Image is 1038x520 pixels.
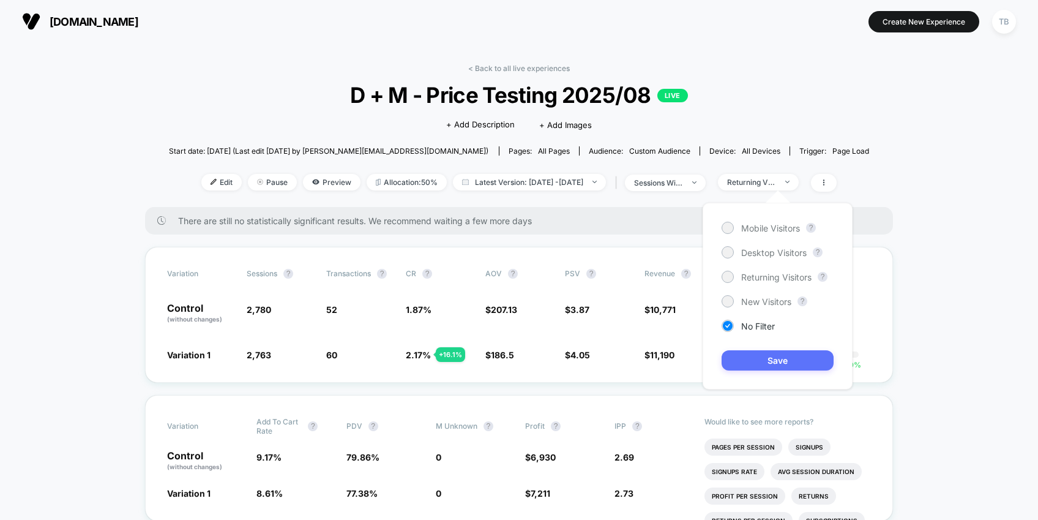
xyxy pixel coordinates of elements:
span: 186.5 [491,350,514,360]
span: Pause [248,174,297,190]
span: $ [644,350,674,360]
span: Desktop Visitors [741,247,807,258]
button: Create New Experience [868,11,979,32]
button: TB [988,9,1020,34]
span: Allocation: 50% [367,174,447,190]
span: Profit [525,421,545,431]
span: 2.69 [614,452,634,462]
span: 60 [326,350,337,360]
span: Device: [700,146,790,156]
span: all pages [538,146,570,156]
p: LIVE [657,89,688,102]
span: New Visitors [741,296,791,307]
span: Variation 1 [167,488,211,499]
img: end [692,181,696,184]
li: Avg Session Duration [771,463,862,480]
button: ? [806,223,816,233]
button: ? [508,269,518,279]
span: D + M - Price Testing 2025/08 [204,82,834,108]
img: Visually logo [22,12,40,31]
span: 3.87 [570,304,589,315]
span: 11,190 [650,350,674,360]
button: ? [368,421,378,431]
span: Mobile Visitors [741,223,800,233]
span: M Unknown [436,421,477,431]
span: 79.86 % [346,452,379,462]
span: (without changes) [167,315,222,323]
span: $ [485,350,514,360]
span: $ [525,452,556,462]
img: rebalance [376,179,381,186]
img: end [592,181,597,183]
img: edit [211,179,217,185]
img: calendar [462,179,469,185]
span: Variation 1 [167,350,211,360]
span: Add To Cart Rate [256,417,302,435]
div: Audience: [589,146,690,156]
span: 2.73 [614,488,633,499]
div: sessions with impression [634,178,683,187]
span: (without changes) [167,463,222,470]
span: | [612,174,625,192]
span: 7,211 [531,488,550,499]
a: < Back to all live experiences [468,64,570,73]
button: ? [551,421,561,431]
span: all devices [742,146,780,156]
button: ? [797,296,807,306]
div: Pages: [509,146,570,156]
span: $ [565,350,590,360]
span: Start date: [DATE] (Last edit [DATE] by [PERSON_NAME][EMAIL_ADDRESS][DOMAIN_NAME]) [169,146,488,156]
li: Pages Per Session [704,439,782,456]
span: 77.38 % [346,488,378,499]
span: Revenue [644,269,675,278]
span: AOV [485,269,502,278]
span: Sessions [247,269,277,278]
span: 4.05 [570,350,590,360]
button: ? [681,269,691,279]
button: ? [283,269,293,279]
button: ? [632,421,642,431]
span: 10,771 [650,304,676,315]
span: 6,930 [531,452,556,462]
span: Returning Visitors [741,272,812,282]
span: [DOMAIN_NAME] [50,15,138,28]
span: PSV [565,269,580,278]
span: 8.61 % [256,488,283,499]
div: TB [992,10,1016,34]
span: IPP [614,421,626,431]
li: Signups Rate [704,463,764,480]
span: 52 [326,304,337,315]
span: $ [644,304,676,315]
div: + 16.1 % [436,347,465,362]
span: 0 [436,452,441,462]
p: Would like to see more reports? [704,417,872,426]
p: Control [167,303,234,324]
span: 0 [436,488,441,499]
button: ? [813,247,823,257]
span: 1.87 % [406,304,431,315]
button: Save [722,350,834,371]
span: $ [485,304,517,315]
span: No Filter [741,321,775,331]
span: There are still no statistically significant results. We recommend waiting a few more days [178,216,868,226]
li: Returns [791,488,836,505]
span: $ [565,304,589,315]
span: + Add Description [446,119,515,131]
span: Transactions [326,269,371,278]
span: 2.17 % [406,350,431,360]
div: Trigger: [799,146,869,156]
span: Page Load [832,146,869,156]
li: Signups [788,439,831,456]
span: Preview [303,174,360,190]
span: Variation [167,269,234,279]
span: Edit [201,174,242,190]
button: ? [377,269,387,279]
span: CR [406,269,416,278]
p: Control [167,451,244,472]
span: 2,780 [247,304,271,315]
span: + Add Images [539,120,592,130]
button: ? [422,269,432,279]
img: end [785,181,790,183]
li: Profit Per Session [704,488,785,505]
span: 9.17 % [256,452,282,462]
